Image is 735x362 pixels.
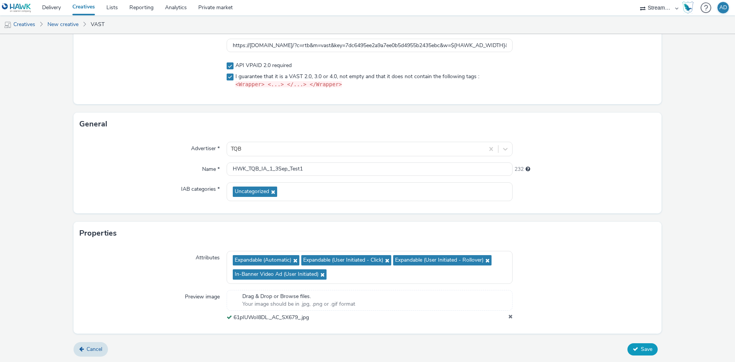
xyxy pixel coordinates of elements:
span: Drag & Drop or Browse files. [242,293,355,300]
span: Expandable (User Initiated - Click) [303,257,383,264]
span: Save [641,346,652,353]
a: Hawk Academy [682,2,697,14]
a: Cancel [73,342,108,357]
input: Vast URL [227,39,513,52]
span: Expandable (User Initiated - Rollover) [395,257,483,264]
input: Name [227,162,513,176]
span: I guarantee that it is a VAST 2.0, 3.0 or 4.0, not empty and that it does not contain the followi... [235,73,479,89]
h3: General [79,118,107,130]
div: Maximum 255 characters [526,165,530,173]
label: Preview image [182,290,223,301]
label: IAB categories * [178,182,223,193]
label: Attributes [193,251,223,262]
span: Expandable (Automatic) [235,257,291,264]
img: undefined Logo [2,3,31,13]
span: Uncategorized [235,188,269,195]
span: Cancel [87,346,102,353]
span: API VPAID 2.0 required [235,62,292,69]
label: Name * [199,162,223,173]
span: 61pIUWoI8DL._AC_SX679_.jpg [234,314,309,321]
div: AD [719,2,727,13]
h3: Properties [79,228,117,239]
span: 232 [514,165,524,173]
code: <Wrapper> <...> </...> </Wrapper> [235,81,342,87]
span: Your image should be in .jpg, .png or .gif format [242,300,355,308]
label: Advertiser * [188,142,223,152]
a: VAST [87,15,108,34]
span: In-Banner Video Ad (User Initiated) [235,271,318,278]
img: mobile [4,21,11,29]
img: Hawk Academy [682,2,694,14]
a: New creative [44,15,82,34]
button: Save [627,343,658,355]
